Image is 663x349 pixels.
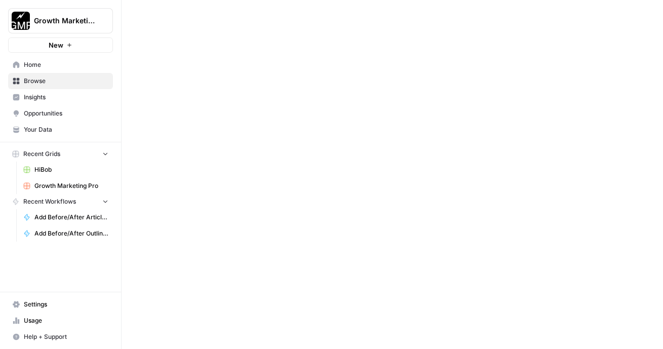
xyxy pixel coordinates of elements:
a: Add Before/After Article to KB [19,209,113,225]
a: Home [8,57,113,73]
a: Growth Marketing Pro [19,178,113,194]
img: Growth Marketing Pro Logo [12,12,30,30]
span: Help + Support [24,332,108,341]
a: Browse [8,73,113,89]
a: Insights [8,89,113,105]
span: Home [24,60,108,69]
button: Workspace: Growth Marketing Pro [8,8,113,33]
span: New [49,40,63,50]
span: Your Data [24,125,108,134]
span: HiBob [34,165,108,174]
a: Settings [8,296,113,313]
span: Settings [24,300,108,309]
a: Add Before/After Outline to KB [19,225,113,242]
span: Recent Workflows [23,197,76,206]
button: Recent Grids [8,146,113,162]
button: Help + Support [8,329,113,345]
span: Browse [24,76,108,86]
span: Growth Marketing Pro [34,16,95,26]
a: Your Data [8,122,113,138]
span: Recent Grids [23,149,60,159]
span: Opportunities [24,109,108,118]
a: Usage [8,313,113,329]
span: Growth Marketing Pro [34,181,108,190]
span: Add Before/After Outline to KB [34,229,108,238]
span: Insights [24,93,108,102]
span: Add Before/After Article to KB [34,213,108,222]
span: Usage [24,316,108,325]
a: HiBob [19,162,113,178]
a: Opportunities [8,105,113,122]
button: New [8,37,113,53]
button: Recent Workflows [8,194,113,209]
